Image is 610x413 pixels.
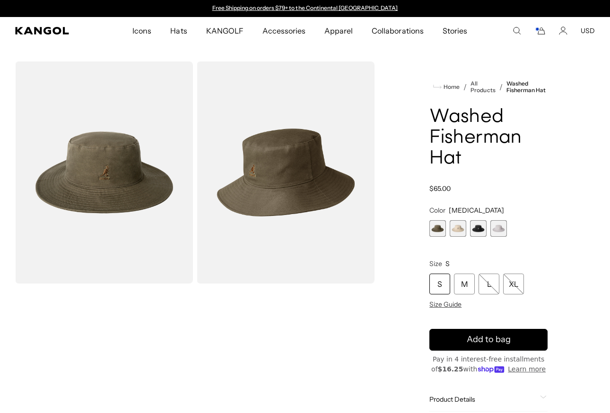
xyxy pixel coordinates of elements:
[429,220,446,237] div: 1 of 4
[15,27,87,34] a: Kangol
[445,259,450,268] span: S
[15,61,193,284] img: color-smog
[212,4,398,11] a: Free Shipping on orders $79+ to the Continental [GEOGRAPHIC_DATA]
[362,17,433,44] a: Collaborations
[429,329,548,351] button: Add to bag
[490,220,507,237] label: Moonstruck
[429,107,548,169] h1: Washed Fisherman Hat
[132,17,151,44] span: Icons
[429,206,445,215] span: Color
[315,17,362,44] a: Apparel
[433,83,460,91] a: Home
[449,206,504,215] span: [MEDICAL_DATA]
[470,220,487,237] label: Black
[208,5,402,12] div: Announcement
[15,61,375,284] product-gallery: Gallery Viewer
[429,259,442,268] span: Size
[467,333,511,346] span: Add to bag
[559,26,567,35] a: Account
[324,17,353,44] span: Apparel
[503,274,524,294] div: XL
[206,17,244,44] span: KANGOLF
[513,26,521,35] summary: Search here
[161,17,196,44] a: Hats
[429,184,451,193] span: $65.00
[443,17,467,44] span: Stories
[429,220,446,237] label: Smog
[433,17,477,44] a: Stories
[208,5,402,12] slideshow-component: Announcement bar
[429,300,462,309] span: Size Guide
[197,61,375,284] img: color-smog
[454,274,475,294] div: M
[253,17,315,44] a: Accessories
[429,395,536,404] span: Product Details
[442,84,460,90] span: Home
[450,220,466,237] label: Khaki
[262,17,305,44] span: Accessories
[479,274,499,294] div: L
[123,17,161,44] a: Icons
[460,81,467,93] li: /
[506,80,548,94] a: Washed Fisherman Hat
[470,220,487,237] div: 3 of 4
[581,26,595,35] button: USD
[429,274,450,294] div: S
[170,17,187,44] span: Hats
[471,80,495,94] a: All Products
[496,81,503,93] li: /
[372,17,423,44] span: Collaborations
[534,26,546,35] button: Cart
[490,220,507,237] div: 4 of 4
[450,220,466,237] div: 2 of 4
[208,5,402,12] div: 1 of 2
[197,17,253,44] a: KANGOLF
[429,80,548,94] nav: breadcrumbs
